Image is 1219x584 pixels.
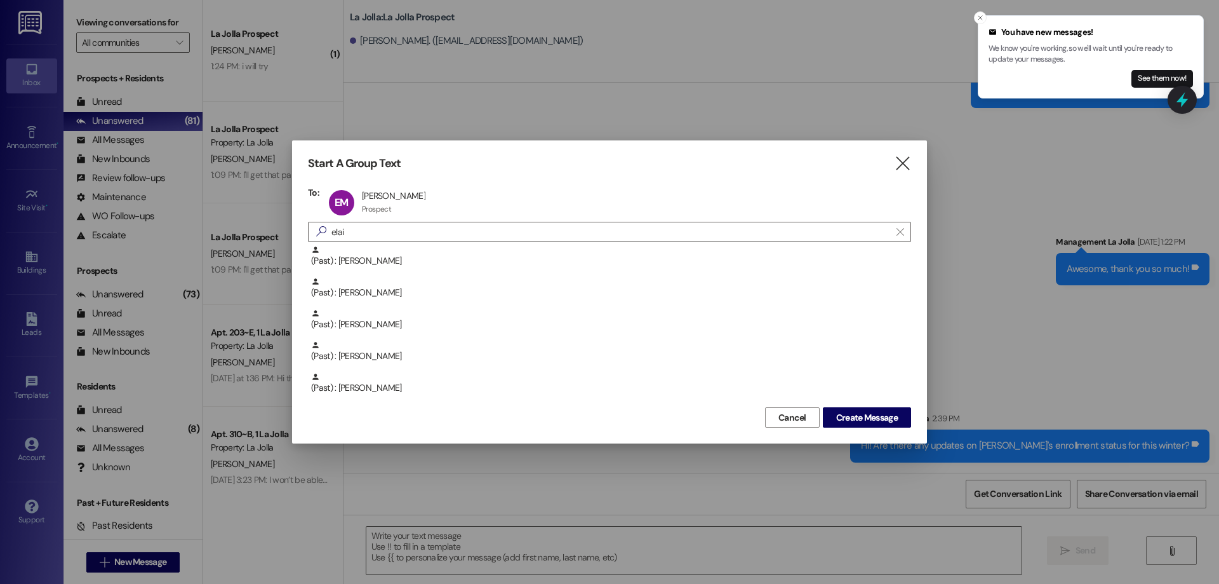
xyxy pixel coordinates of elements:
div: (Past) : [PERSON_NAME] [308,309,911,341]
div: (Past) : [PERSON_NAME] [311,245,911,268]
div: (Past) : [PERSON_NAME] [311,277,911,299]
span: Cancel [778,411,806,424]
i:  [894,157,911,170]
i:  [311,225,331,238]
button: Create Message [823,407,911,428]
div: You have new messages! [989,26,1193,39]
button: Clear text [890,222,910,241]
div: (Past) : [PERSON_NAME] [308,245,911,277]
p: We know you're working, so we'll wait until you're ready to update your messages. [989,43,1193,65]
div: (Past) : [PERSON_NAME] [308,341,911,372]
span: EM [335,196,348,209]
div: Prospect [362,204,391,214]
div: (Past) : [PERSON_NAME] [311,309,911,331]
button: Cancel [765,407,820,428]
button: See them now! [1131,70,1193,88]
span: Create Message [836,411,898,424]
h3: To: [308,187,319,198]
h3: Start A Group Text [308,156,401,171]
div: [PERSON_NAME] [362,190,425,201]
div: (Past) : [PERSON_NAME] [311,341,911,363]
i:  [896,227,903,237]
button: Close toast [974,11,987,24]
input: Search for any contact or apartment [331,223,890,241]
div: (Past) : [PERSON_NAME] [311,372,911,395]
div: (Past) : [PERSON_NAME] [308,277,911,309]
div: (Past) : [PERSON_NAME] [308,372,911,404]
